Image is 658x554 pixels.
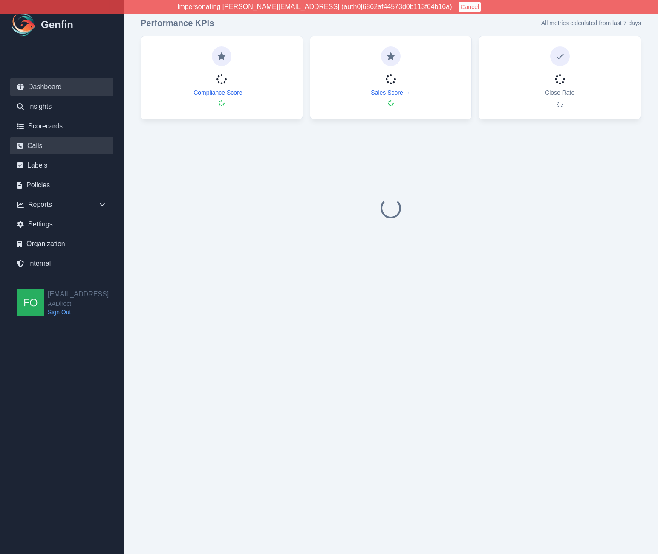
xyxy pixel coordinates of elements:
a: Policies [10,177,113,194]
h3: Performance KPIs [141,17,214,29]
a: Internal [10,255,113,272]
a: Settings [10,216,113,233]
h2: [EMAIL_ADDRESS] [48,289,109,299]
span: AADirect [48,299,109,308]
p: Close Rate [545,88,574,97]
a: Compliance Score → [193,88,250,97]
button: Cancel [459,2,481,12]
img: founders@genfin.ai [17,289,44,316]
a: Scorecards [10,118,113,135]
a: Sign Out [48,308,109,316]
a: Sales Score → [371,88,410,97]
a: Labels [10,157,113,174]
a: Dashboard [10,78,113,96]
img: Logo [10,11,38,38]
a: Insights [10,98,113,115]
a: Organization [10,235,113,252]
div: Reports [10,196,113,213]
p: All metrics calculated from last 7 days [541,19,641,27]
a: Calls [10,137,113,154]
h1: Genfin [41,18,73,32]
